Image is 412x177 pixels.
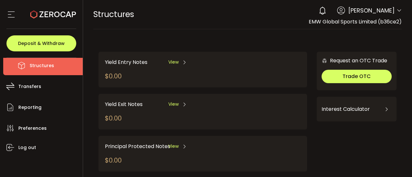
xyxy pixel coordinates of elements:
[309,18,402,25] span: EMW Global Sports Limited (b36ce2)
[105,71,122,81] div: $0.00
[322,70,392,83] button: Trade OTC
[18,41,65,46] span: Deposit & Withdraw
[105,113,122,123] div: $0.00
[322,102,392,117] div: Interest Calculator
[168,143,179,150] span: View
[380,146,412,177] iframe: Chat Widget
[168,59,179,66] span: View
[18,143,36,152] span: Log out
[322,58,327,64] img: 6nGpN7MZ9FLuBP83NiajKbTRY4UzlzQtBKtCrLLspmCkSvCZHBKvY3NxgQaT5JnOQREvtQ257bXeeSTueZfAPizblJ+Fe8JwA...
[18,82,41,91] span: Transfers
[317,57,387,65] div: Request an OTC Trade
[105,100,143,108] span: Yield Exit Notes
[6,35,76,51] button: Deposit & Withdraw
[18,124,47,133] span: Preferences
[168,101,179,108] span: View
[342,73,371,80] span: Trade OTC
[348,6,395,15] span: [PERSON_NAME]
[30,61,54,70] span: Structures
[18,103,42,112] span: Reporting
[93,9,134,20] span: Structures
[105,142,170,150] span: Principal Protected Notes
[105,155,122,165] div: $0.00
[105,58,147,66] span: Yield Entry Notes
